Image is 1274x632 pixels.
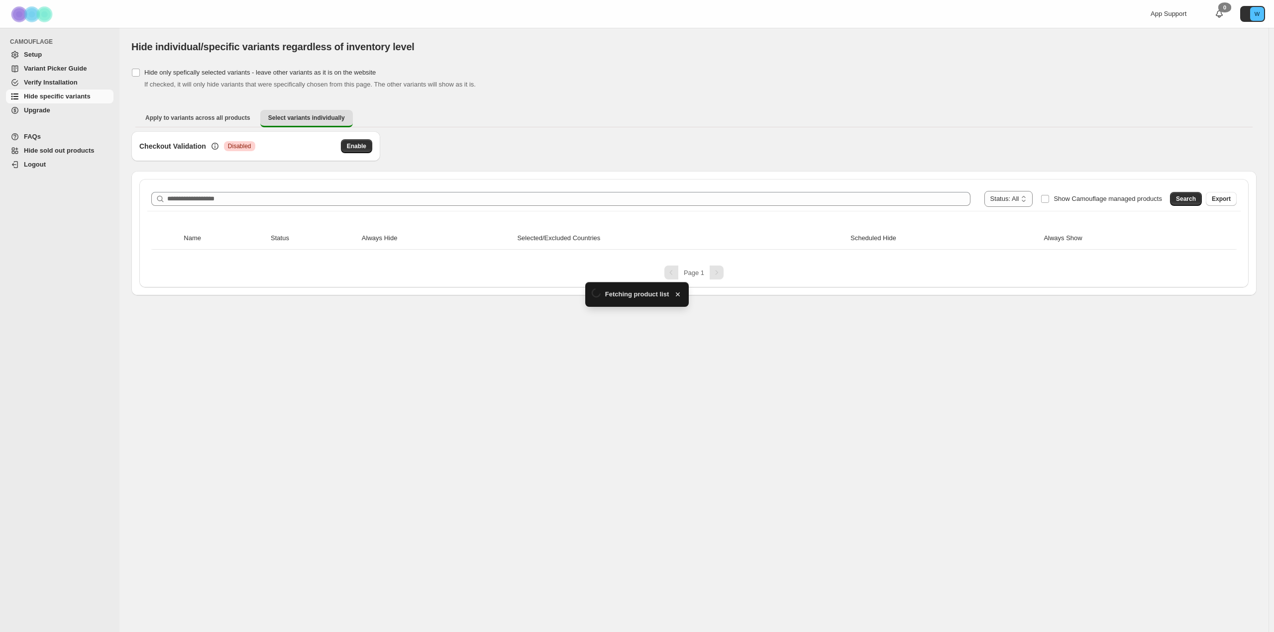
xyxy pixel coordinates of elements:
[605,289,669,299] span: Fetching product list
[24,65,87,72] span: Variant Picker Guide
[1218,2,1231,12] div: 0
[139,141,206,151] h3: Checkout Validation
[6,90,113,103] a: Hide specific variants
[145,114,250,122] span: Apply to variants across all products
[8,0,58,28] img: Camouflage
[131,41,415,52] span: Hide individual/specific variants regardless of inventory level
[6,76,113,90] a: Verify Installation
[347,142,366,150] span: Enable
[24,79,78,86] span: Verify Installation
[24,133,41,140] span: FAQs
[1151,10,1186,17] span: App Support
[6,48,113,62] a: Setup
[144,81,476,88] span: If checked, it will only hide variants that were specifically chosen from this page. The other va...
[1170,192,1202,206] button: Search
[131,131,1257,295] div: Select variants individually
[359,227,515,250] th: Always Hide
[1255,11,1260,17] text: W
[260,110,353,127] button: Select variants individually
[268,227,359,250] th: Status
[137,110,258,126] button: Apply to variants across all products
[1212,195,1231,203] span: Export
[6,103,113,117] a: Upgrade
[181,227,268,250] th: Name
[144,69,376,76] span: Hide only spefically selected variants - leave other variants as it is on the website
[147,266,1241,279] nav: Pagination
[10,38,114,46] span: CAMOUFLAGE
[514,227,848,250] th: Selected/Excluded Countries
[1176,195,1196,203] span: Search
[24,147,95,154] span: Hide sold out products
[228,142,251,150] span: Disabled
[1250,7,1264,21] span: Avatar with initials W
[341,139,372,153] button: Enable
[6,130,113,144] a: FAQs
[24,161,46,168] span: Logout
[1041,227,1207,250] th: Always Show
[6,158,113,172] a: Logout
[268,114,345,122] span: Select variants individually
[6,144,113,158] a: Hide sold out products
[684,269,704,276] span: Page 1
[6,62,113,76] a: Variant Picker Guide
[1054,195,1162,202] span: Show Camouflage managed products
[24,51,42,58] span: Setup
[848,227,1041,250] th: Scheduled Hide
[1214,9,1224,19] a: 0
[24,92,91,100] span: Hide specific variants
[1240,6,1265,22] button: Avatar with initials W
[1206,192,1237,206] button: Export
[24,106,50,114] span: Upgrade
